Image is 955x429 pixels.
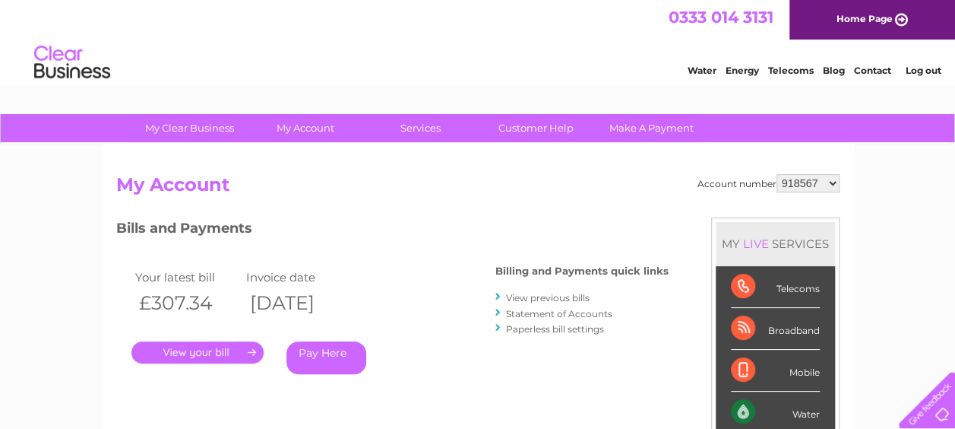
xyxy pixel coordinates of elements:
a: . [131,342,264,364]
h4: Billing and Payments quick links [495,265,669,277]
a: Water [688,65,716,76]
a: Statement of Accounts [506,308,612,319]
td: Invoice date [242,267,353,288]
div: LIVE [740,237,772,251]
a: My Account [242,114,368,142]
div: Broadband [731,308,820,350]
a: Telecoms [768,65,814,76]
a: 0333 014 3131 [669,8,773,27]
a: Customer Help [473,114,599,142]
div: MY SERVICES [716,222,835,265]
a: Make A Payment [589,114,714,142]
div: Telecoms [731,266,820,308]
h2: My Account [116,174,840,203]
h3: Bills and Payments [116,218,669,244]
a: View previous bills [506,292,590,303]
a: Services [358,114,483,142]
a: Log out [905,65,941,76]
div: Account number [697,174,840,192]
a: Paperless bill settings [506,323,604,335]
td: Your latest bill [131,267,242,288]
div: Mobile [731,350,820,392]
th: [DATE] [242,288,353,319]
a: Contact [854,65,891,76]
th: £307.34 [131,288,242,319]
a: My Clear Business [127,114,252,142]
div: Clear Business is a trading name of Verastar Limited (registered in [GEOGRAPHIC_DATA] No. 3667643... [119,8,837,74]
img: logo.png [33,40,111,86]
a: Energy [726,65,759,76]
a: Pay Here [286,342,366,374]
a: Blog [823,65,845,76]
